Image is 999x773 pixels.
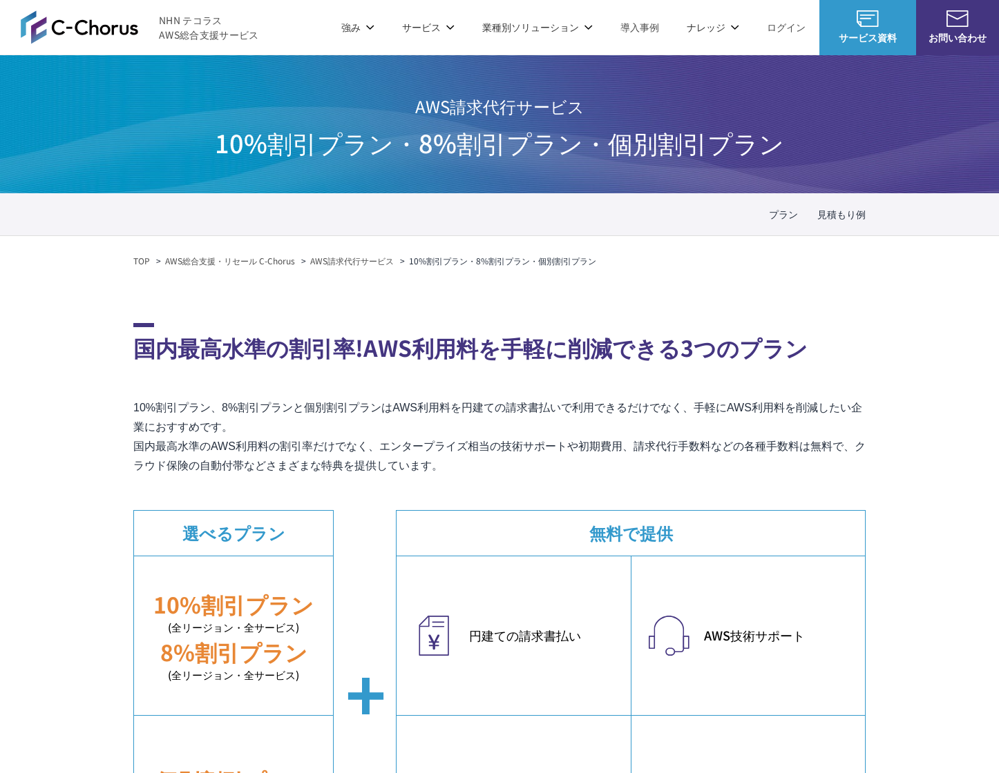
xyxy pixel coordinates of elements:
a: 見積もり例 [817,207,866,222]
img: お問い合わせ [946,10,969,27]
em: AWS技術サポート [704,626,851,645]
em: 10%割引プラン [153,588,314,620]
em: 8%割引プラン [160,636,307,667]
a: プラン [769,207,798,222]
p: 10%割引プラン、8%割引プランと個別割引プランはAWS利用料を円建ての請求書払いで利用できるだけでなく、手軽にAWS利用料を削減したい企業におすすめです。 国内最高水準のAWS利用料の割引率だ... [133,398,866,476]
a: ログイン [767,20,806,35]
small: (全リージョン・全サービス) [134,620,333,636]
a: AWS総合支援・リセール C-Chorus [165,255,295,267]
dt: 無料で提供 [397,511,865,556]
span: NHN テコラス AWS総合支援サービス [159,13,259,42]
a: TOP [133,255,150,267]
dt: 選べるプラン [134,511,333,556]
span: サービス資料 [819,30,916,45]
p: 業種別ソリューション [482,20,593,35]
img: AWS総合支援サービス C-Chorus [21,10,138,43]
span: お問い合わせ [916,30,999,45]
p: サービス [402,20,455,35]
em: 10%割引プラン・8%割引プラン・個別割引プラン [409,255,596,266]
h2: 国内最高水準の割引率!AWS利用料を手軽に削減できる3つのプラン [133,323,866,364]
span: 10%割引プラン・8%割引プラン ・個別割引プラン [215,124,784,160]
p: 強み [341,20,374,35]
span: AWS請求代行サービス [215,88,784,124]
a: AWS総合支援サービス C-Chorus NHN テコラスAWS総合支援サービス [21,10,259,43]
p: ナレッジ [687,20,739,35]
a: AWS請求代行サービス [310,255,394,267]
a: 導入事例 [620,20,659,35]
img: AWS総合支援サービス C-Chorus サービス資料 [857,10,879,27]
em: 円建ての請求書払い [469,626,617,645]
small: (全リージョン・全サービス) [134,667,333,683]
